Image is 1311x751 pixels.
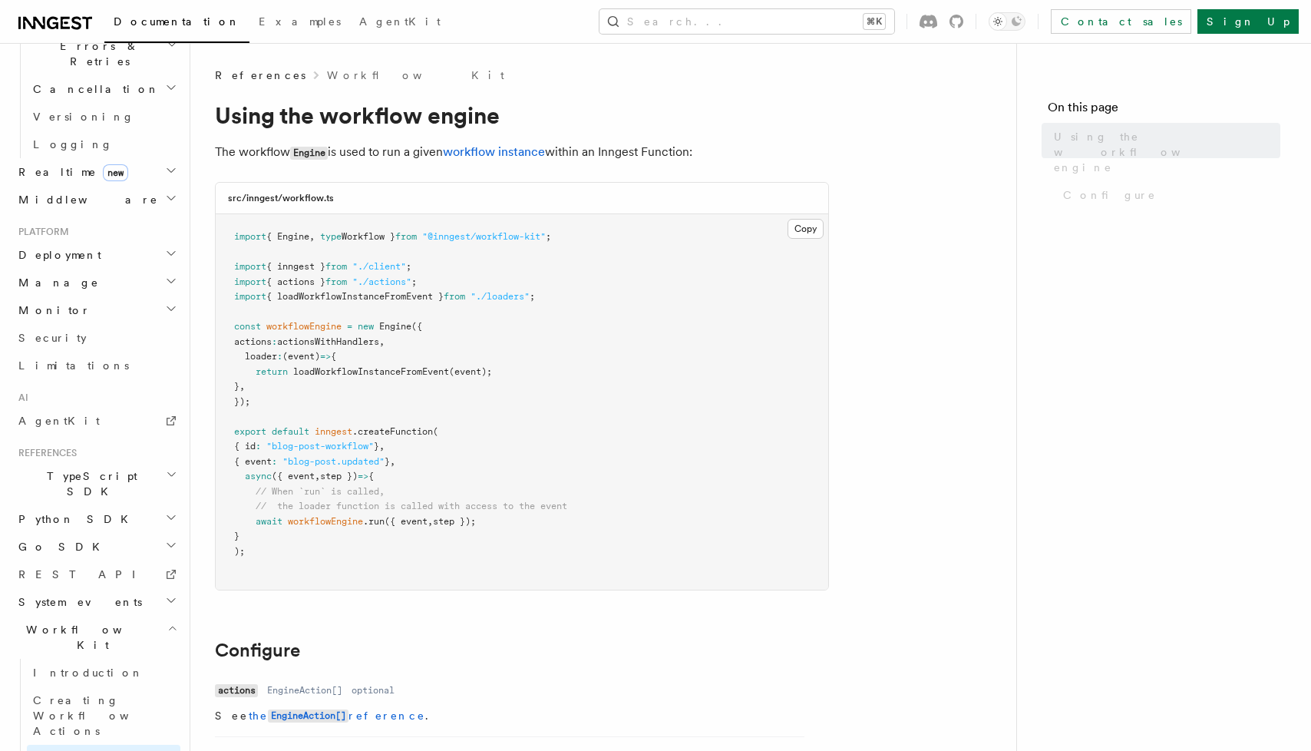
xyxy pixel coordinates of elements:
[234,546,245,557] span: );
[1051,9,1191,34] a: Contact sales
[215,141,829,164] p: The workflow is used to run a given within an Inngest Function:
[12,226,69,238] span: Platform
[234,381,239,392] span: }
[12,192,158,207] span: Middleware
[27,659,180,686] a: Introduction
[228,192,334,204] h3: src/inngest/workflow.ts
[352,276,411,287] span: "./actions"
[272,456,277,467] span: :
[12,164,128,180] span: Realtime
[215,684,258,697] code: actions
[428,516,433,527] span: ,
[114,15,240,28] span: Documentation
[358,321,374,332] span: new
[385,516,428,527] span: ({ event
[599,9,894,34] button: Search...⌘K
[320,351,331,362] span: =>
[256,486,385,497] span: // When `run` is called,
[788,219,824,239] button: Copy
[27,81,160,97] span: Cancellation
[12,275,99,290] span: Manage
[12,594,142,610] span: System events
[406,261,411,272] span: ;
[245,351,277,362] span: loader
[12,407,180,435] a: AgentKit
[104,5,249,43] a: Documentation
[249,710,425,722] a: theEngineAction[]reference
[245,471,272,481] span: async
[320,231,342,242] span: type
[268,710,348,723] code: EngineAction[]
[411,321,422,332] span: ({
[293,366,449,377] span: loadWorkflowInstanceFromEvent
[12,533,180,561] button: Go SDK
[256,441,261,452] span: :
[27,38,167,69] span: Errors & Retries
[1057,181,1280,209] a: Configure
[12,324,180,352] a: Security
[277,336,379,347] span: actionsWithHandlers
[288,516,363,527] span: workflowEngine
[259,15,341,28] span: Examples
[234,321,261,332] span: const
[1048,98,1280,123] h4: On this page
[347,321,352,332] span: =
[272,336,277,347] span: :
[390,456,395,467] span: ,
[266,261,325,272] span: { inngest }
[234,531,239,541] span: }
[864,14,885,29] kbd: ⌘K
[379,336,385,347] span: ,
[27,103,180,131] a: Versioning
[234,231,266,242] span: import
[103,164,128,181] span: new
[379,321,411,332] span: Engine
[272,426,309,437] span: default
[33,694,167,737] span: Creating Workflow Actions
[266,321,342,332] span: workflowEngine
[12,462,180,505] button: TypeScript SDK
[358,471,368,481] span: =>
[12,539,109,554] span: Go SDK
[331,351,336,362] span: {
[12,588,180,616] button: System events
[12,622,167,653] span: Workflow Kit
[27,686,180,745] a: Creating Workflow Actions
[27,131,180,158] a: Logging
[433,426,438,437] span: (
[27,32,180,75] button: Errors & Retries
[282,351,320,362] span: (event)
[239,381,245,392] span: ,
[234,441,256,452] span: { id
[1048,123,1280,181] a: Using the workflow engine
[215,101,829,129] h1: Using the workflow engine
[325,276,347,287] span: from
[33,667,144,679] span: Introduction
[256,516,282,527] span: await
[374,441,379,452] span: }
[411,276,417,287] span: ;
[12,186,180,213] button: Middleware
[12,616,180,659] button: Workflow Kit
[444,291,465,302] span: from
[12,241,180,269] button: Deployment
[12,158,180,186] button: Realtimenew
[546,231,551,242] span: ;
[379,441,385,452] span: ,
[18,415,100,427] span: AgentKit
[234,261,266,272] span: import
[12,447,77,459] span: References
[363,516,385,527] span: .run
[272,471,315,481] span: ({ event
[290,147,328,160] code: Engine
[385,456,390,467] span: }
[234,426,266,437] span: export
[433,516,476,527] span: step });
[12,561,180,588] a: REST API
[1063,187,1156,203] span: Configure
[12,505,180,533] button: Python SDK
[266,231,309,242] span: { Engine
[234,456,272,467] span: { event
[277,351,282,362] span: :
[315,426,352,437] span: inngest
